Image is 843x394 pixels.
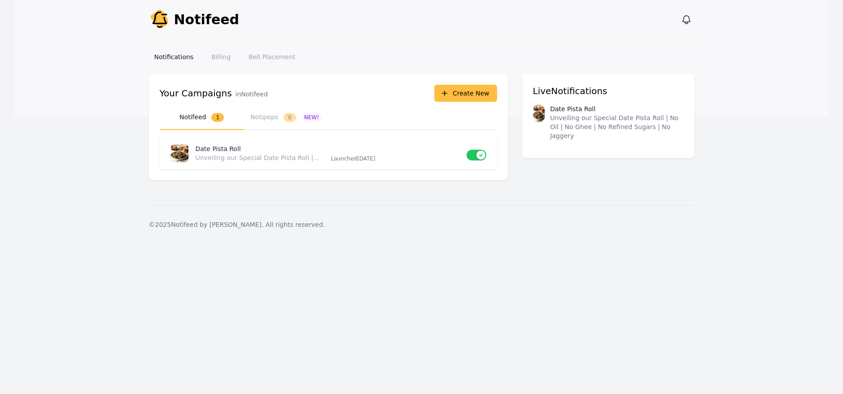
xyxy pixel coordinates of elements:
button: Notifeed1 [160,105,244,130]
a: Notifeed [149,9,240,30]
span: 1 [211,113,224,122]
p: Date Pista Roll [196,144,324,153]
span: NEW! [301,113,322,122]
nav: Tabs [160,105,497,130]
h3: Your Campaigns [160,87,232,100]
p: Unveiling our Special Date Pista Roll | No Oil | No Ghee | No Refined Sugars | No Jaggery [196,153,320,162]
p: Unveiling our Special Date Pista Roll | No Oil | No Ghee | No Refined Sugars | No Jaggery [550,113,683,140]
p: Date Pista Roll [550,104,595,113]
button: Notipops0NEW! [244,105,328,130]
a: Billing [206,49,236,65]
img: Your Company [149,9,170,30]
p: Launched [331,155,459,162]
a: Bell Placement [243,49,301,65]
span: All rights reserved. [266,221,325,228]
span: 0 [284,113,296,122]
span: © 2025 Notifeed by [PERSON_NAME]. [149,221,264,228]
h3: Live Notifications [533,85,684,97]
button: Create New [434,85,497,102]
a: Notifications [149,49,199,65]
time: 2023-10-15T03:27:28.914Z [357,156,376,162]
a: Date Pista RollUnveiling our Special Date Pista Roll | No Oil | No Ghee | No Refined Sugars | No ... [160,137,497,169]
p: in Notifeed [236,90,268,99]
span: Notifeed [174,12,240,28]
